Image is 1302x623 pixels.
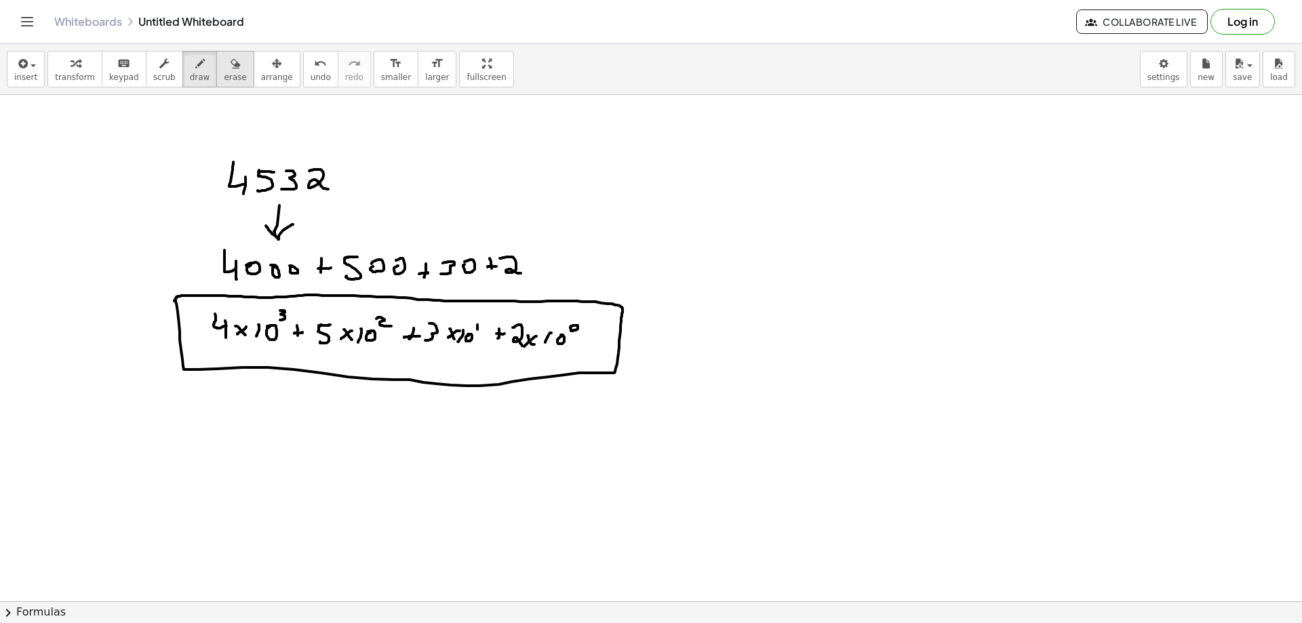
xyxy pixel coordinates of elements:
button: format_sizelarger [418,51,456,87]
i: format_size [389,56,402,72]
button: new [1190,51,1223,87]
span: save [1233,73,1252,82]
span: redo [345,73,363,82]
span: smaller [381,73,411,82]
button: keyboardkeypad [102,51,146,87]
button: settings [1140,51,1187,87]
i: format_size [431,56,443,72]
span: fullscreen [467,73,506,82]
button: Collaborate Live [1076,9,1208,34]
button: fullscreen [459,51,513,87]
span: transform [55,73,95,82]
span: arrange [261,73,293,82]
button: Toggle navigation [16,11,38,33]
button: arrange [254,51,300,87]
button: redoredo [338,51,371,87]
span: draw [190,73,210,82]
span: keypad [109,73,139,82]
button: insert [7,51,45,87]
button: Log in [1210,9,1275,35]
button: draw [182,51,218,87]
button: load [1263,51,1295,87]
span: erase [224,73,246,82]
button: erase [216,51,254,87]
button: scrub [146,51,183,87]
span: load [1270,73,1288,82]
button: transform [47,51,102,87]
span: insert [14,73,37,82]
span: settings [1147,73,1180,82]
i: keyboard [117,56,130,72]
button: undoundo [303,51,338,87]
span: Collaborate Live [1088,16,1196,28]
button: save [1225,51,1260,87]
i: undo [314,56,327,72]
button: format_sizesmaller [374,51,418,87]
span: larger [425,73,449,82]
span: scrub [153,73,176,82]
i: redo [348,56,361,72]
span: undo [311,73,331,82]
a: Whiteboards [54,15,122,28]
span: new [1198,73,1215,82]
